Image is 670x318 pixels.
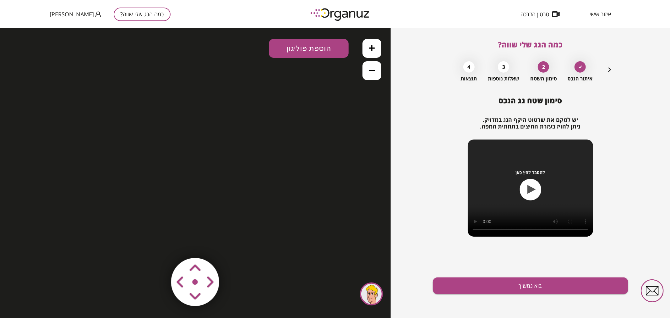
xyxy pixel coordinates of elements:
[516,170,545,175] span: להסבר לחץ כאן
[498,61,509,73] div: 3
[269,11,349,30] button: הוספת פוליגון
[114,8,171,21] button: כמה הגג שלי שווה?
[50,10,101,18] button: [PERSON_NAME]
[158,217,233,292] img: vector-smart-object-copy.png
[511,11,569,17] button: סרטון הדרכה
[488,76,519,82] span: שאלות נוספות
[50,11,94,17] span: [PERSON_NAME]
[463,61,475,73] div: 4
[580,11,620,17] button: איזור אישי
[498,39,563,50] span: כמה הגג שלי שווה?
[306,6,375,23] img: logo
[520,11,549,17] span: סרטון הדרכה
[461,76,477,82] span: תוצאות
[538,61,549,73] div: 2
[568,76,593,82] span: איתור הנכס
[530,76,557,82] span: סימון השטח
[433,277,628,294] button: בוא נמשיך
[590,11,611,17] span: איזור אישי
[499,95,562,106] span: סימון שטח גג הנכס
[433,117,628,130] h2: יש למקם את שרטוט היקף הגג במדויק. ניתן להזיז בעזרת החיצים בתחתית המפה.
